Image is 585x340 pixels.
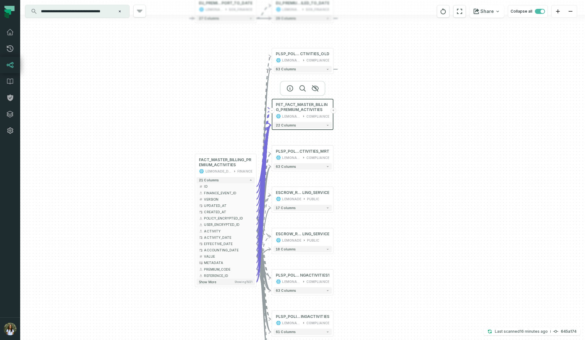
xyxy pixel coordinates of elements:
div: LEMONADE [282,238,301,243]
span: 22 columns [276,123,296,127]
span: LING_SERVICE [302,232,329,237]
span: Showing 15 / 21 [235,280,252,284]
div: LEMONADE [282,279,300,284]
span: string [199,191,203,195]
span: Show more [199,280,216,284]
g: Edge from dc7f9bfb697ae21325a952ffa919f405 to 791e9b1de024a47e613bc36b9917172f [256,208,271,256]
g: Edge from dc7f9bfb697ae21325a952ffa919f405 to d45c58266ac9138461c0fa795b5bd2c3 [256,231,271,278]
span: string [199,223,203,226]
button: zoom in [552,5,564,18]
div: ESCROW_REPORTING_MISPAYMENTS_BILLING_SERVICE [276,232,329,237]
span: float [199,255,203,258]
button: POLICY_ENCRYPTED_ID [196,215,255,221]
g: Edge from dc7f9bfb697ae21325a952ffa919f405 to c205a68a84d1c5e7121035c3c42fed3e [256,250,271,332]
relative-time: Sep 10, 2025, 12:31 PM GMT+3 [520,329,548,334]
g: Edge from dc7f9bfb697ae21325a952ffa919f405 to e682e2210176eced7c5a3805d8008d36 [256,56,271,237]
button: Collapse all [508,5,548,18]
button: UPDATED_AT [196,202,255,209]
span: string [199,267,203,271]
span: CTIVITIES_MRT [299,149,329,154]
div: LEMONADE [282,196,301,202]
span: 61 columns [276,330,296,334]
button: ACCOUNTING_DATE [196,247,255,253]
g: Edge from dc7f9bfb697ae21325a952ffa919f405 to 3f2f53fbef0dda3545be76c7d49649e9 [256,125,271,269]
button: METADATA [196,260,255,266]
div: PLSP_POLICY_BILLINGACTIVITIES1 [276,273,329,278]
span: 63 columns [276,67,296,71]
span: PLSP_POLICY_BILLINGA [276,149,299,154]
span: PLSP_POLICY_BILLI [276,273,300,278]
g: Edge from dc7f9bfb697ae21325a952ffa919f405 to 791e9b1de024a47e613bc36b9917172f [256,195,271,231]
span: decimal [199,185,203,188]
span: CREATED_AT [204,210,252,214]
span: string [199,274,203,278]
div: LEMONADE_DWH [206,169,232,174]
button: PREMIUM_CODE [196,266,255,272]
span: 17 columns [276,206,296,210]
div: LEMONADE [282,155,300,160]
div: LEMONADE [282,58,300,63]
div: COMPLIANCE [306,114,329,119]
span: 18 columns [276,247,296,251]
span: FACT_MASTER_BILLING_PREMIUM_ACTIVITIES [199,157,252,167]
span: timestamp [199,204,203,208]
g: Edge from dc7f9bfb697ae21325a952ffa919f405 to d45c58266ac9138461c0fa795b5bd2c3 [256,244,271,290]
button: FINANCE_EVENT_ID [196,190,255,196]
button: VERSION [196,196,255,202]
button: Show moreShowing15/21 [196,279,255,285]
span: decimal [199,197,203,201]
div: COMPLIANCE [306,320,329,325]
span: timestamp [199,210,203,214]
span: UPDATED_AT [204,203,252,208]
span: PLSP_POLICY_BILLINGA [276,51,300,56]
span: LING_SERVICE [302,190,329,195]
span: FINANCE_EVENT_ID [204,191,252,195]
button: zoom out [564,5,577,18]
span: string [199,229,203,233]
button: ACTIVITY_DATE [196,234,255,241]
div: LEMONADE [282,320,300,325]
span: type unknown [199,261,203,265]
span: string [199,216,203,220]
div: PUBLIC [307,196,319,202]
span: INGACTIVITIES [301,314,329,319]
button: EFFECTIVE_DATE [196,241,255,247]
div: ESCROW_REPORTING_BILLING_SERVICE [276,190,329,195]
g: Edge from dc7f9bfb697ae21325a952ffa919f405 to 5aba8aaf3bd0855ceb4c076af8922d6c [256,154,271,231]
button: + [330,108,336,113]
button: REFERENCE_ID [196,273,255,279]
span: METADATA [204,261,252,265]
g: Edge from dc7f9bfb697ae21325a952ffa919f405 to c205a68a84d1c5e7121035c3c42fed3e [256,237,271,319]
span: POLICY_ENCRYPTED_ID [204,216,252,221]
img: avatar of Noa Gordon [4,323,16,335]
div: COMPLIANCE [306,58,329,63]
span: 63 columns [276,165,296,168]
button: - [269,108,275,113]
g: Edge from dc7f9bfb697ae21325a952ffa919f405 to 2e30e64b221c3e415beddaa71babd9e7 [256,249,271,256]
span: ESCROW_REPORTING_BIL [276,190,302,195]
span: VALUE [204,254,252,259]
span: EFFECTIVE_DATE [204,241,252,246]
div: COMPLIANCE [306,279,329,284]
span: REFERENCE_ID [204,273,252,278]
span: ACTIVITY [204,229,252,233]
span: timestamp [199,248,203,252]
span: 21 columns [199,178,219,182]
span: PLSP_POLICY_BILL [276,314,301,319]
button: USER_ENCRYPTED_ID [196,221,255,228]
button: VALUE [196,253,255,260]
span: CTIVITIES_OLD [300,51,329,56]
button: Share [470,5,504,18]
div: COMPLIANCE [306,155,329,160]
span: USER_ENCRYPTED_ID [204,222,252,227]
span: ACTIVITY_DATE [204,235,252,240]
span: ACCOUNTING_DATE [204,248,252,252]
span: ESCROW_REPORTING_MISPAYMENTS_BIL [276,232,302,237]
div: LEMONADE [282,114,300,119]
div: PLSP_POLICY_BILLINGACTIVITIES_MRT [276,149,329,154]
span: timestamp [199,236,203,239]
div: PUBLIC [307,238,319,243]
span: timestamp [199,242,203,246]
p: Last scanned [495,328,548,335]
button: CREATED_AT [196,209,255,215]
